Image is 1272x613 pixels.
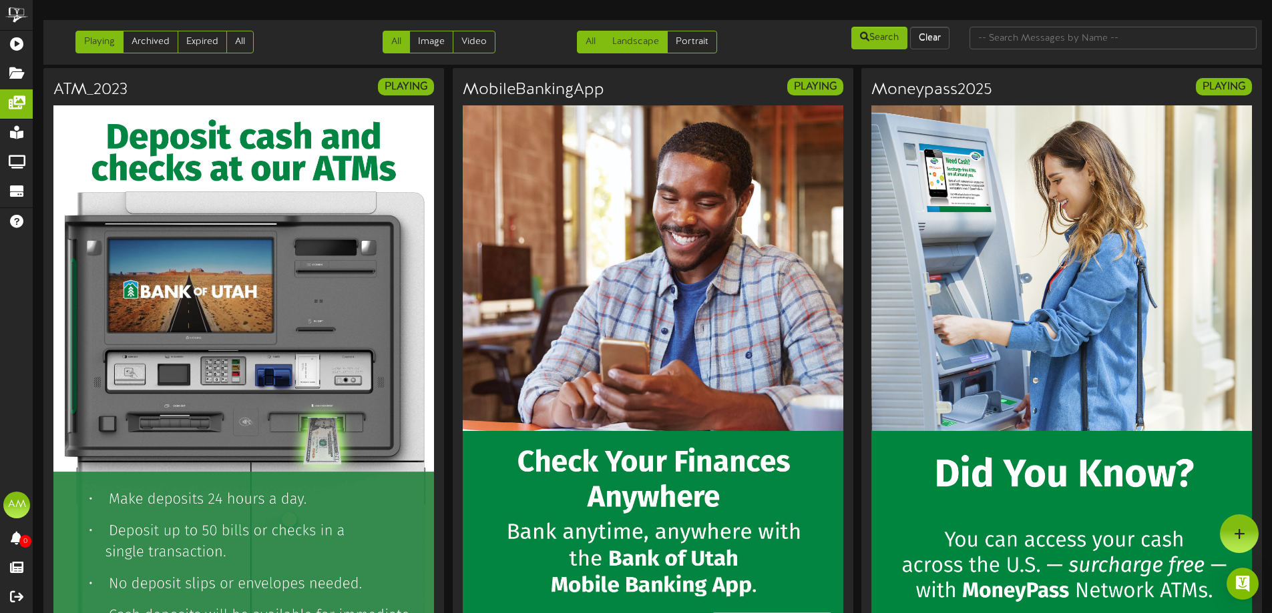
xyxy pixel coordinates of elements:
a: All [383,31,410,53]
div: Open Intercom Messenger [1227,568,1259,600]
a: Landscape [604,31,668,53]
button: Search [851,27,907,49]
span: 0 [19,535,31,548]
div: AM [3,492,30,518]
a: Playing [75,31,124,53]
a: Expired [178,31,227,53]
a: Archived [123,31,178,53]
a: All [226,31,254,53]
a: All [577,31,604,53]
h3: Moneypass2025 [871,81,992,99]
strong: PLAYING [1203,81,1245,93]
a: Video [453,31,495,53]
a: Portrait [667,31,717,53]
a: Image [409,31,453,53]
h3: ATM_2023 [53,81,128,99]
h3: MobileBankingApp [463,81,604,99]
input: -- Search Messages by Name -- [970,27,1257,49]
strong: PLAYING [385,81,427,93]
strong: PLAYING [794,81,837,93]
button: Clear [910,27,949,49]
